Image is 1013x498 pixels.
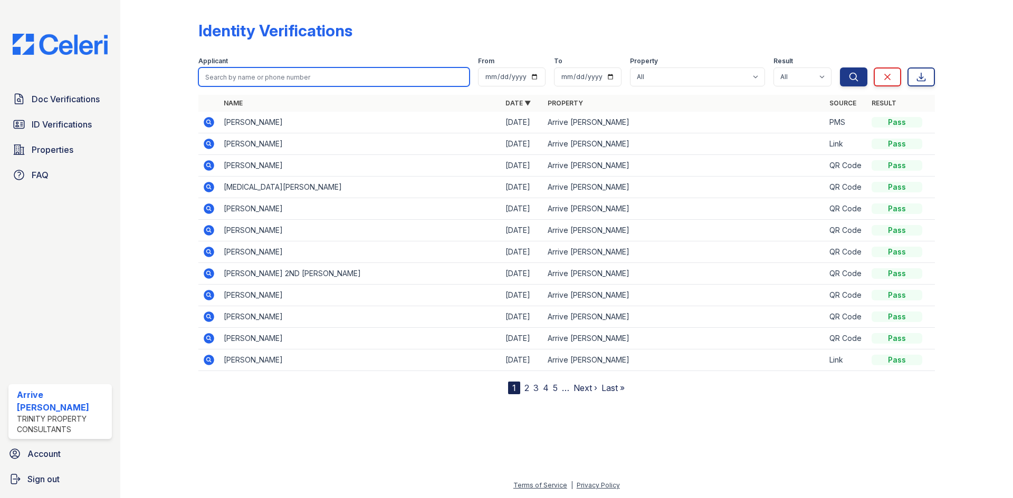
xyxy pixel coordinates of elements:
[601,383,625,393] a: Last »
[554,57,562,65] label: To
[543,198,825,220] td: Arrive [PERSON_NAME]
[219,177,501,198] td: [MEDICAL_DATA][PERSON_NAME]
[501,155,543,177] td: [DATE]
[513,481,567,489] a: Terms of Service
[501,306,543,328] td: [DATE]
[577,481,620,489] a: Privacy Policy
[825,112,867,133] td: PMS
[501,328,543,349] td: [DATE]
[224,99,243,107] a: Name
[508,382,520,394] div: 1
[543,155,825,177] td: Arrive [PERSON_NAME]
[501,112,543,133] td: [DATE]
[872,333,922,344] div: Pass
[219,155,501,177] td: [PERSON_NAME]
[8,139,112,160] a: Properties
[825,241,867,263] td: QR Code
[543,112,825,133] td: Arrive [PERSON_NAME]
[872,117,922,128] div: Pass
[27,447,61,460] span: Account
[825,285,867,306] td: QR Code
[825,220,867,241] td: QR Code
[872,203,922,214] div: Pass
[872,311,922,322] div: Pass
[825,198,867,220] td: QR Code
[501,133,543,155] td: [DATE]
[219,263,501,285] td: [PERSON_NAME] 2ND [PERSON_NAME]
[543,383,549,393] a: 4
[543,220,825,241] td: Arrive [PERSON_NAME]
[505,99,531,107] a: Date ▼
[8,114,112,135] a: ID Verifications
[4,443,116,464] a: Account
[543,306,825,328] td: Arrive [PERSON_NAME]
[478,57,494,65] label: From
[825,328,867,349] td: QR Code
[543,328,825,349] td: Arrive [PERSON_NAME]
[872,268,922,279] div: Pass
[198,67,470,86] input: Search by name or phone number
[553,383,558,393] a: 5
[17,414,108,435] div: Trinity Property Consultants
[872,247,922,257] div: Pass
[543,241,825,263] td: Arrive [PERSON_NAME]
[825,155,867,177] td: QR Code
[32,169,49,181] span: FAQ
[501,285,543,306] td: [DATE]
[872,225,922,236] div: Pass
[501,198,543,220] td: [DATE]
[630,57,658,65] label: Property
[8,164,112,185] a: FAQ
[219,241,501,263] td: [PERSON_NAME]
[825,177,867,198] td: QR Code
[524,383,529,393] a: 2
[219,328,501,349] td: [PERSON_NAME]
[219,112,501,133] td: [PERSON_NAME]
[32,93,100,105] span: Doc Verifications
[501,177,543,198] td: [DATE]
[872,355,922,365] div: Pass
[219,285,501,306] td: [PERSON_NAME]
[501,220,543,241] td: [DATE]
[829,99,856,107] a: Source
[543,177,825,198] td: Arrive [PERSON_NAME]
[543,263,825,285] td: Arrive [PERSON_NAME]
[4,34,116,55] img: CE_Logo_Blue-a8612792a0a2168367f1c8372b55b34899dd931a85d93a1a3d3e32e68fde9ad4.png
[543,285,825,306] td: Arrive [PERSON_NAME]
[17,388,108,414] div: Arrive [PERSON_NAME]
[773,57,793,65] label: Result
[501,263,543,285] td: [DATE]
[198,21,352,40] div: Identity Verifications
[872,290,922,300] div: Pass
[501,241,543,263] td: [DATE]
[825,349,867,371] td: Link
[219,133,501,155] td: [PERSON_NAME]
[32,118,92,131] span: ID Verifications
[872,139,922,149] div: Pass
[533,383,539,393] a: 3
[872,99,896,107] a: Result
[219,349,501,371] td: [PERSON_NAME]
[571,481,573,489] div: |
[872,182,922,192] div: Pass
[872,160,922,171] div: Pass
[825,133,867,155] td: Link
[543,133,825,155] td: Arrive [PERSON_NAME]
[574,383,597,393] a: Next ›
[825,263,867,285] td: QR Code
[501,349,543,371] td: [DATE]
[219,220,501,241] td: [PERSON_NAME]
[219,306,501,328] td: [PERSON_NAME]
[27,473,60,485] span: Sign out
[198,57,228,65] label: Applicant
[4,468,116,490] a: Sign out
[32,143,73,156] span: Properties
[825,306,867,328] td: QR Code
[219,198,501,220] td: [PERSON_NAME]
[8,89,112,110] a: Doc Verifications
[548,99,583,107] a: Property
[543,349,825,371] td: Arrive [PERSON_NAME]
[562,382,569,394] span: …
